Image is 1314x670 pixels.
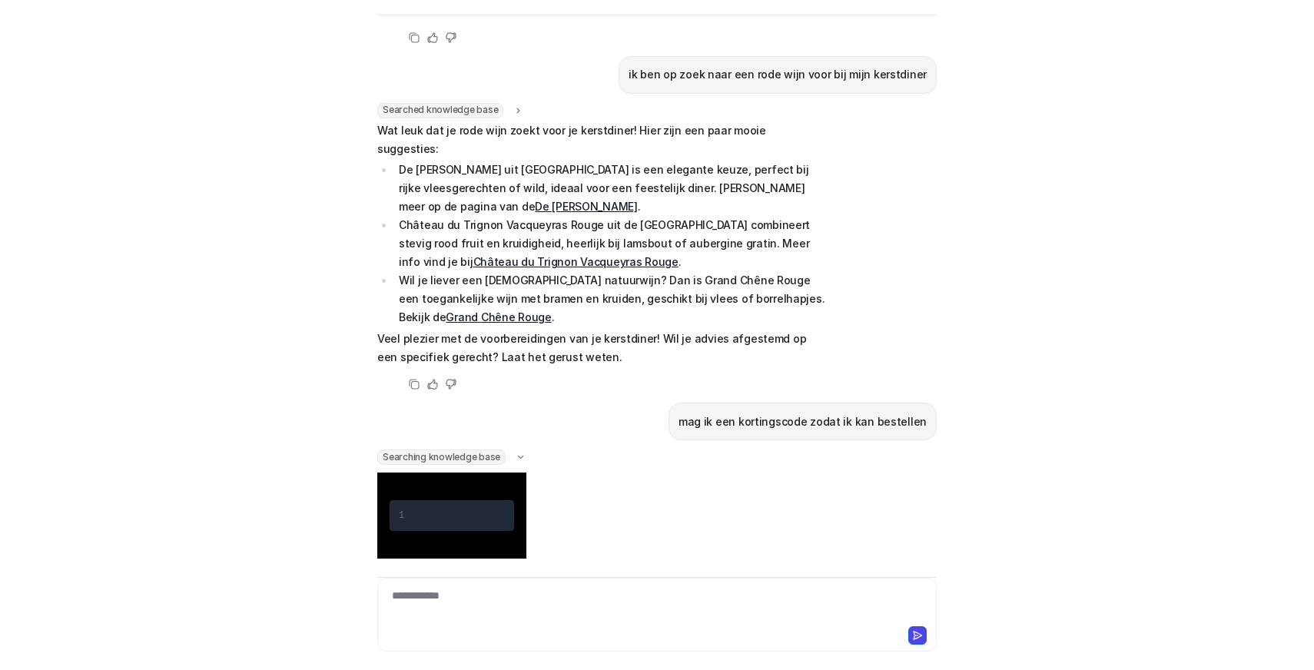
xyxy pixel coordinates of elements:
p: ik ben op zoek naar een rode wijn voor bij mijn kerstdiner [629,65,927,84]
li: Château du Trignon Vacqueyras Rouge uit de [GEOGRAPHIC_DATA] combineert stevig rood fruit en krui... [394,216,827,271]
div: 1 [399,506,404,525]
li: Wil je liever een [DEMOGRAPHIC_DATA] natuurwijn? Dan is Grand Chêne Rouge een toegankelijke wijn ... [394,271,827,327]
span: Searched knowledge base [377,103,503,118]
a: De [PERSON_NAME] [535,200,638,213]
a: Château du Trignon Vacqueyras Rouge [473,255,679,268]
p: Veel plezier met de voorbereidingen van je kerstdiner! Wil je advies afgestemd op een specifiek g... [377,330,827,367]
p: Wat leuk dat je rode wijn zoekt voor je kerstdiner! Hier zijn een paar mooie suggesties: [377,121,827,158]
li: De [PERSON_NAME] uit [GEOGRAPHIC_DATA] is een elegante keuze, perfect bij rijke vleesgerechten of... [394,161,827,216]
a: Grand Chêne Rouge [446,310,551,323]
span: Searching knowledge base [377,449,506,465]
p: mag ik een kortingscode zodat ik kan bestellen [679,413,927,431]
